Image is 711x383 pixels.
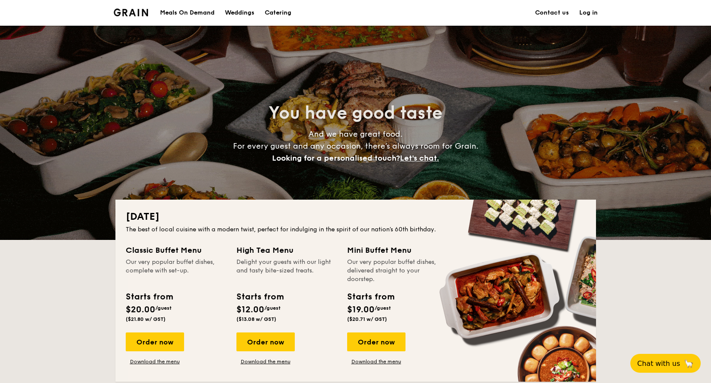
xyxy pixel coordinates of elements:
[272,153,400,163] span: Looking for a personalised touch?
[637,359,680,368] span: Chat with us
[126,332,184,351] div: Order now
[347,358,405,365] a: Download the menu
[126,258,226,284] div: Our very popular buffet dishes, complete with set-up.
[126,210,586,224] h2: [DATE]
[347,258,448,284] div: Our very popular buffet dishes, delivered straight to your doorstep.
[684,359,694,368] span: 🦙
[347,305,375,315] span: $19.00
[630,354,701,373] button: Chat with us🦙
[233,129,478,163] span: And we have great food. For every guest and any occasion, there’s always room for Grain.
[347,316,387,322] span: ($20.71 w/ GST)
[375,305,391,311] span: /guest
[264,305,281,311] span: /guest
[236,316,276,322] span: ($13.08 w/ GST)
[347,332,405,351] div: Order now
[236,332,295,351] div: Order now
[236,244,337,256] div: High Tea Menu
[347,290,394,303] div: Starts from
[126,305,155,315] span: $20.00
[114,9,148,16] a: Logotype
[126,358,184,365] a: Download the menu
[236,290,283,303] div: Starts from
[126,316,166,322] span: ($21.80 w/ GST)
[114,9,148,16] img: Grain
[236,258,337,284] div: Delight your guests with our light and tasty bite-sized treats.
[236,305,264,315] span: $12.00
[400,153,439,163] span: Let's chat.
[236,358,295,365] a: Download the menu
[155,305,172,311] span: /guest
[347,244,448,256] div: Mini Buffet Menu
[126,290,172,303] div: Starts from
[126,225,586,234] div: The best of local cuisine with a modern twist, perfect for indulging in the spirit of our nation’...
[269,103,442,123] span: You have good taste
[126,244,226,256] div: Classic Buffet Menu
